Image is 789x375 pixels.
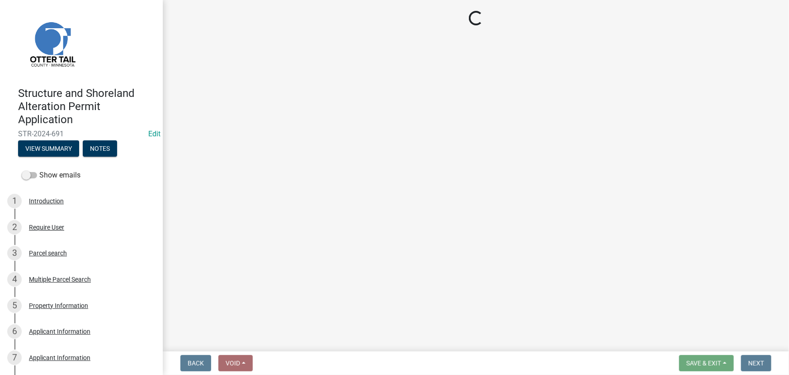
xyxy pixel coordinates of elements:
div: 4 [7,272,22,287]
wm-modal-confirm: Edit Application Number [148,130,161,138]
div: 6 [7,324,22,339]
span: STR-2024-691 [18,130,145,138]
div: Parcel search [29,250,67,256]
label: Show emails [22,170,80,181]
div: 3 [7,246,22,260]
button: Notes [83,140,117,157]
span: Void [226,360,240,367]
span: Next [748,360,764,367]
span: Back [188,360,204,367]
div: 2 [7,220,22,235]
div: 7 [7,351,22,365]
div: 5 [7,298,22,313]
div: 1 [7,194,22,208]
button: Void [218,355,253,371]
wm-modal-confirm: Summary [18,146,79,153]
div: Applicant Information [29,328,90,335]
button: Next [741,355,771,371]
div: Applicant Information [29,355,90,361]
wm-modal-confirm: Notes [83,146,117,153]
div: Multiple Parcel Search [29,276,91,283]
a: Edit [148,130,161,138]
div: Require User [29,224,64,231]
span: Save & Exit [686,360,721,367]
button: Back [180,355,211,371]
div: Introduction [29,198,64,204]
h4: Structure and Shoreland Alteration Permit Application [18,87,156,126]
img: Otter Tail County, Minnesota [18,10,86,77]
button: View Summary [18,140,79,157]
button: Save & Exit [679,355,734,371]
div: Property Information [29,303,88,309]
